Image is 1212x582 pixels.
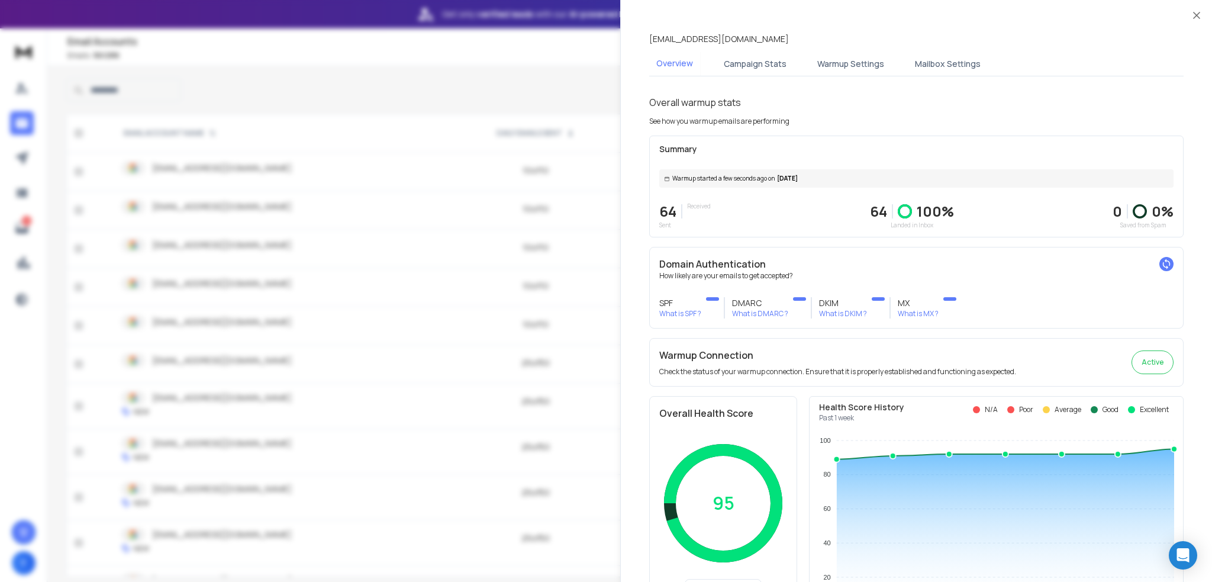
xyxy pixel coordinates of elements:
tspan: 80 [823,471,830,478]
div: [DATE] [659,169,1174,188]
p: What is DKIM ? [819,309,867,319]
button: Warmup Settings [810,51,891,77]
p: Past 1 week [819,413,904,423]
p: Landed in Inbox [870,221,954,230]
h3: MX [898,297,939,309]
p: What is SPF ? [659,309,701,319]
p: How likely are your emails to get accepted? [659,271,1174,281]
button: Campaign Stats [717,51,794,77]
tspan: 100 [820,437,830,444]
h3: SPF [659,297,701,309]
h2: Overall Health Score [659,406,787,420]
p: Average [1055,405,1081,414]
p: Saved from Spam [1113,221,1174,230]
tspan: 40 [823,539,830,546]
h3: DKIM [819,297,867,309]
p: 0 % [1152,202,1174,221]
p: [EMAIL_ADDRESS][DOMAIN_NAME] [649,33,789,45]
tspan: 60 [823,505,830,512]
p: Excellent [1140,405,1169,414]
p: What is DMARC ? [732,309,788,319]
strong: 0 [1113,201,1122,221]
p: Check the status of your warmup connection. Ensure that it is properly established and functionin... [659,367,1016,377]
p: N/A [985,405,998,414]
button: Mailbox Settings [908,51,988,77]
p: 95 [713,493,734,514]
tspan: 20 [823,574,830,581]
div: Open Intercom Messenger [1169,541,1197,570]
p: Sent [659,221,676,230]
h2: Domain Authentication [659,257,1174,271]
h1: Overall warmup stats [649,95,741,110]
p: Health Score History [819,401,904,413]
button: Active [1132,351,1174,374]
p: 100 % [917,202,954,221]
h2: Warmup Connection [659,348,1016,362]
span: Warmup started a few seconds ago on [672,174,775,183]
p: What is MX ? [898,309,939,319]
p: Received [687,202,711,211]
p: Poor [1019,405,1033,414]
p: 64 [870,202,887,221]
p: Summary [659,143,1174,155]
h3: DMARC [732,297,788,309]
p: Good [1103,405,1118,414]
p: See how you warmup emails are performing [649,117,789,126]
button: Overview [649,50,700,78]
p: 64 [659,202,676,221]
